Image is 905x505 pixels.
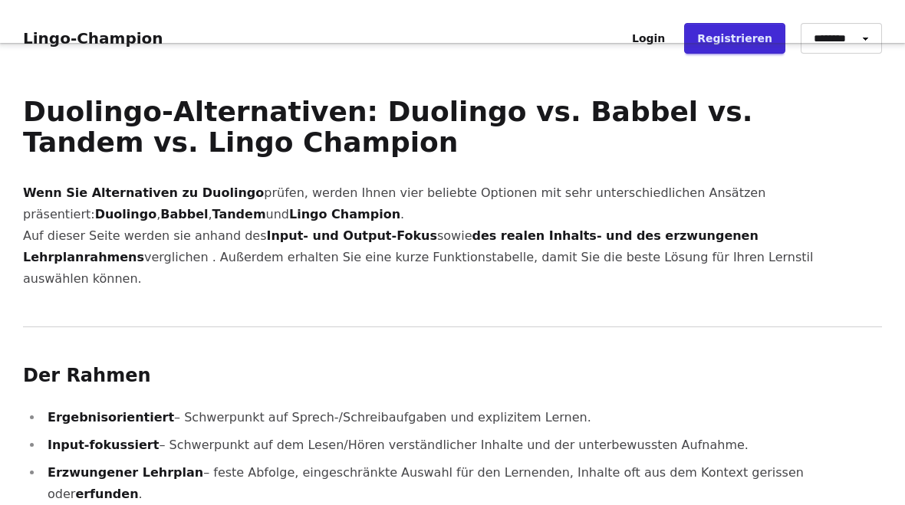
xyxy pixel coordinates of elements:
[23,185,765,221] font: , werden Ihnen vier beliebte Optionen mit sehr unterschiedlichen Ansätzen präsentiert:
[139,487,143,501] font: .
[264,185,304,200] font: prüfen
[632,32,665,44] font: Login
[160,207,208,221] font: Babbel
[95,207,156,221] font: Duolingo
[23,228,759,264] font: des realen Inhalts- und des erzwungenen Lehrplanrahmens
[174,410,591,425] font: – Schwerpunkt auf Sprech-/Schreibaufgaben und explizitem Lernen.
[159,438,749,452] font: – Schwerpunkt auf dem Lesen/Hören verständlicher Inhalte und der unterbewussten Aufnahme.
[23,250,813,286] font: verglichen . Außerdem erhalten Sie eine kurze Funktionstabelle, damit Sie die beste Lösung für Ih...
[23,185,264,200] font: Wenn Sie Alternativen zu Duolingo
[289,207,400,221] font: Lingo Champion
[48,465,203,480] font: Erzwungener Lehrplan
[48,438,159,452] font: Input-fokussiert
[697,32,772,44] font: Registrieren
[75,487,138,501] font: erfunden
[266,207,289,221] font: und
[23,365,151,386] font: Der Rahmen
[437,228,472,243] font: sowie
[267,228,437,243] font: Input- und Output-Fokus
[156,207,160,221] font: ,
[48,410,174,425] font: Ergebnisorientiert
[212,207,266,221] font: Tandem
[48,465,804,501] font: – feste Abfolge, eingeschränkte Auswahl für den Lernenden, Inhalte oft aus dem Kontext gerissen oder
[208,207,212,221] font: ,
[400,207,404,221] font: .
[23,96,752,158] font: Duolingo-Alternativen: Duolingo vs. Babbel vs. Tandem vs. Lingo Champion
[23,228,267,243] font: Auf dieser Seite werden sie anhand des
